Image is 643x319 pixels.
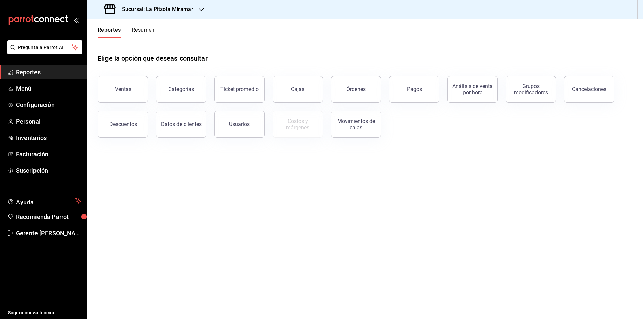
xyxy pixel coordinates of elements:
button: Usuarios [214,111,265,138]
span: Recomienda Parrot [16,212,81,221]
span: Configuración [16,100,81,109]
button: Ventas [98,76,148,103]
button: Reportes [98,27,121,38]
div: Cancelaciones [572,86,606,92]
button: Pregunta a Parrot AI [7,40,82,54]
button: Datos de clientes [156,111,206,138]
span: Facturación [16,150,81,159]
button: Análisis de venta por hora [447,76,498,103]
button: Contrata inventarios para ver este reporte [273,111,323,138]
button: Grupos modificadores [506,76,556,103]
div: Análisis de venta por hora [452,83,493,96]
div: navigation tabs [98,27,155,38]
div: Grupos modificadores [510,83,552,96]
a: Pregunta a Parrot AI [5,49,82,56]
div: Pagos [407,86,422,92]
span: Ayuda [16,197,73,205]
span: Sugerir nueva función [8,309,81,316]
button: Órdenes [331,76,381,103]
span: Inventarios [16,133,81,142]
h3: Sucursal: La Pitzota Miramar [117,5,193,13]
button: Ticket promedio [214,76,265,103]
button: Cancelaciones [564,76,614,103]
h1: Elige la opción que deseas consultar [98,53,208,63]
button: open_drawer_menu [74,17,79,23]
div: Descuentos [109,121,137,127]
div: Cajas [291,86,304,92]
span: Gerente [PERSON_NAME] [16,229,81,238]
span: Personal [16,117,81,126]
span: Suscripción [16,166,81,175]
div: Usuarios [229,121,250,127]
div: Categorías [168,86,194,92]
button: Cajas [273,76,323,103]
div: Movimientos de cajas [335,118,377,131]
div: Ticket promedio [220,86,259,92]
div: Costos y márgenes [277,118,318,131]
button: Resumen [132,27,155,38]
span: Pregunta a Parrot AI [18,44,72,51]
button: Categorías [156,76,206,103]
button: Pagos [389,76,439,103]
div: Datos de clientes [161,121,202,127]
div: Ventas [115,86,131,92]
span: Menú [16,84,81,93]
button: Movimientos de cajas [331,111,381,138]
div: Órdenes [346,86,366,92]
button: Descuentos [98,111,148,138]
span: Reportes [16,68,81,77]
